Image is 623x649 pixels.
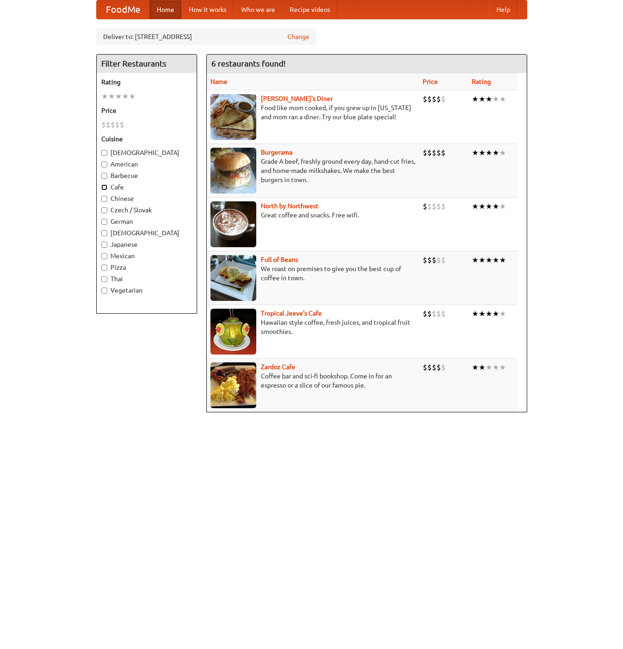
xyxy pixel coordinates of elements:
[101,230,107,236] input: [DEMOGRAPHIC_DATA]
[499,94,506,104] li: ★
[423,201,427,211] li: $
[423,362,427,372] li: $
[441,201,446,211] li: $
[122,91,129,101] li: ★
[261,95,333,102] a: [PERSON_NAME]'s Diner
[479,362,485,372] li: ★
[101,228,192,238] label: [DEMOGRAPHIC_DATA]
[101,78,192,87] h5: Rating
[210,94,256,140] img: sallys.jpg
[261,363,295,371] a: Zardoz Cafe
[423,309,427,319] li: $
[108,91,115,101] li: ★
[101,240,192,249] label: Japanese
[101,276,107,282] input: Thai
[287,32,309,41] a: Change
[101,173,107,179] input: Barbecue
[101,219,107,225] input: German
[210,309,256,355] img: jeeves.jpg
[485,201,492,211] li: ★
[423,78,438,85] a: Price
[479,309,485,319] li: ★
[472,255,479,265] li: ★
[472,362,479,372] li: ★
[441,94,446,104] li: $
[101,134,192,144] h5: Cuisine
[485,309,492,319] li: ★
[101,150,107,156] input: [DEMOGRAPHIC_DATA]
[106,120,110,130] li: $
[432,362,436,372] li: $
[210,103,415,122] p: Food like mom cooked, if you grew up in [US_STATE] and mom ran a diner. Try our blue plate special!
[210,201,256,247] img: north.jpg
[261,310,322,317] a: Tropical Jeeve's Cafe
[423,148,427,158] li: $
[101,161,107,167] input: American
[101,253,107,259] input: Mexican
[101,183,192,192] label: Cafe
[432,201,436,211] li: $
[101,148,192,157] label: [DEMOGRAPHIC_DATA]
[97,55,197,73] h4: Filter Restaurants
[479,94,485,104] li: ★
[489,0,518,19] a: Help
[101,184,107,190] input: Cafe
[441,255,446,265] li: $
[101,194,192,203] label: Chinese
[479,255,485,265] li: ★
[115,91,122,101] li: ★
[472,309,479,319] li: ★
[282,0,337,19] a: Recipe videos
[210,157,415,184] p: Grade A beef, freshly ground every day, hand-cut fries, and home-made milkshakes. We make the bes...
[101,265,107,271] input: Pizza
[485,94,492,104] li: ★
[149,0,182,19] a: Home
[472,201,479,211] li: ★
[101,242,107,248] input: Japanese
[441,362,446,372] li: $
[472,78,491,85] a: Rating
[261,202,319,210] a: North by Northwest
[472,94,479,104] li: ★
[210,264,415,283] p: We roast on premises to give you the best cup of coffee in town.
[499,255,506,265] li: ★
[427,148,432,158] li: $
[97,0,149,19] a: FoodMe
[101,120,106,130] li: $
[479,201,485,211] li: ★
[427,201,432,211] li: $
[96,28,316,45] div: Deliver to: [STREET_ADDRESS]
[101,91,108,101] li: ★
[436,201,441,211] li: $
[110,120,115,130] li: $
[499,362,506,372] li: ★
[436,309,441,319] li: $
[234,0,282,19] a: Who we are
[101,217,192,226] label: German
[436,94,441,104] li: $
[101,274,192,283] label: Thai
[101,196,107,202] input: Chinese
[101,106,192,115] h5: Price
[492,201,499,211] li: ★
[423,255,427,265] li: $
[492,255,499,265] li: ★
[261,256,298,263] a: Full of Beans
[485,362,492,372] li: ★
[427,362,432,372] li: $
[499,309,506,319] li: ★
[423,94,427,104] li: $
[432,94,436,104] li: $
[492,148,499,158] li: ★
[441,309,446,319] li: $
[210,255,256,301] img: beans.jpg
[492,94,499,104] li: ★
[485,148,492,158] li: ★
[182,0,234,19] a: How it works
[427,309,432,319] li: $
[492,309,499,319] li: ★
[427,255,432,265] li: $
